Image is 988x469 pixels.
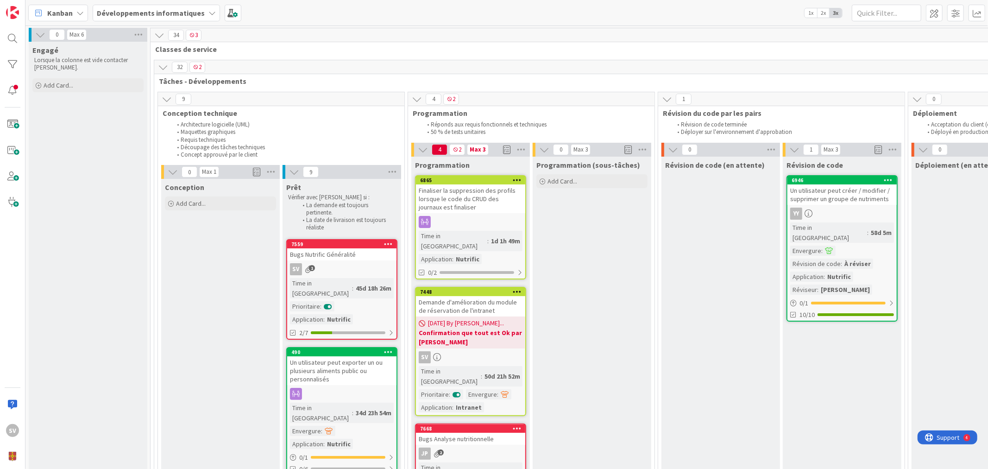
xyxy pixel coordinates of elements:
span: 0 [682,144,698,155]
div: Time in [GEOGRAPHIC_DATA] [290,278,352,298]
li: Révision de code terminée [672,121,895,128]
div: 0/1 [787,298,897,309]
span: Révision de code (en attente) [665,160,765,170]
b: Confirmation que tout est Ok par [PERSON_NAME] [419,328,522,347]
div: 7559 [291,241,396,247]
span: 9 [176,94,191,105]
div: Un utilisateur peut créer / modifier / supprimer un groupe de nutriments [787,184,897,205]
span: Kanban [47,7,73,19]
div: SV [6,424,19,437]
span: 32 [172,62,188,73]
div: Nutrific [825,272,853,282]
div: Intranet [453,402,484,412]
a: 6865Finaliser la suppression des profils lorsque le code du CRUD des journaux est finaliserTime i... [415,175,526,279]
span: 0 [926,94,942,105]
div: 7668Bugs Analyse nutritionnelle [416,425,525,445]
div: SV [419,351,431,363]
div: Time in [GEOGRAPHIC_DATA] [790,222,867,243]
span: 0/2 [428,268,437,278]
div: Max 3 [824,147,838,152]
span: : [320,301,321,311]
div: 50d 21h 52m [482,371,522,381]
div: YY [790,208,802,220]
span: : [481,371,482,381]
span: 2x [817,8,830,18]
li: Déployer sur l'environnement d'approbation [672,128,895,136]
div: [PERSON_NAME] [818,285,872,295]
span: : [497,389,498,399]
div: Max 6 [69,32,84,37]
div: 6946 [787,176,897,184]
div: 0/1 [287,452,396,463]
div: 6865 [420,177,525,184]
span: Conception technique [163,108,393,118]
div: Application [290,314,323,324]
span: 3x [830,8,842,18]
div: Time in [GEOGRAPHIC_DATA] [419,366,481,387]
li: Architecture logicielle (UML) [172,121,395,128]
span: : [352,408,353,418]
div: 7559Bugs Nutrific Généralité [287,240,396,260]
li: La date de livraison est toujours réaliste [297,216,396,232]
div: 7668 [416,425,525,433]
div: 1d 1h 49m [489,236,522,246]
img: Visit kanbanzone.com [6,6,19,19]
div: SV [290,263,302,275]
li: Découpage des tâches techniques [172,144,395,151]
div: JP [416,448,525,460]
div: YY [787,208,897,220]
span: 9 [303,166,319,177]
span: Révision de code [787,160,843,170]
div: Application [790,272,824,282]
div: 4 [48,4,50,11]
span: : [452,254,453,264]
div: Réviseur [790,285,817,295]
span: : [321,426,322,436]
div: 7668 [420,425,525,432]
div: 6865 [416,176,525,184]
span: : [323,439,325,449]
div: 490 [291,349,396,355]
span: : [817,285,818,295]
span: : [352,283,353,293]
span: 4 [432,144,447,155]
span: : [867,228,868,238]
span: Engagé [32,45,58,55]
span: 1 [676,94,692,105]
input: Quick Filter... [852,5,921,21]
span: 2 [449,144,465,155]
a: 7559Bugs Nutrific GénéralitéSVTime in [GEOGRAPHIC_DATA]:45d 18h 26mPrioritaire:Application:Nutrif... [286,239,397,340]
div: Demande d'amélioration du module de réservation de l'intranet [416,296,525,317]
div: Nutrific [325,314,353,324]
span: 1 [309,265,315,271]
div: 58d 5m [868,228,894,238]
div: Un utilisateur peut exporter un ou plusieurs aliments public ou personnalisés [287,356,396,385]
div: 7448Demande d'amélioration du module de réservation de l'intranet [416,288,525,317]
div: JP [419,448,431,460]
div: Max 3 [470,147,486,152]
span: : [452,402,453,412]
span: 0 [553,144,569,155]
span: 34 [168,30,184,41]
span: 2 [189,62,205,73]
span: : [487,236,489,246]
div: 7448 [416,288,525,296]
div: 7559 [287,240,396,248]
span: 2 [438,450,444,456]
p: Vérifier avec [PERSON_NAME] si : [288,194,396,201]
div: Finaliser la suppression des profils lorsque le code du CRUD des journaux est finaliser [416,184,525,213]
div: Application [290,439,323,449]
span: Programmation [415,160,470,170]
span: 10/10 [799,310,815,320]
span: : [824,272,825,282]
span: 2/7 [299,328,308,338]
div: Max 1 [202,170,216,174]
div: 6946Un utilisateur peut créer / modifier / supprimer un groupe de nutriments [787,176,897,205]
div: 34d 23h 54m [353,408,394,418]
li: 50 % de tests unitaires [422,128,645,136]
span: 1 [803,144,819,155]
span: Révision du code par les pairs [663,108,893,118]
b: Développements informatiques [97,8,205,18]
span: Conception [165,183,204,192]
span: 0 / 1 [299,453,308,463]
